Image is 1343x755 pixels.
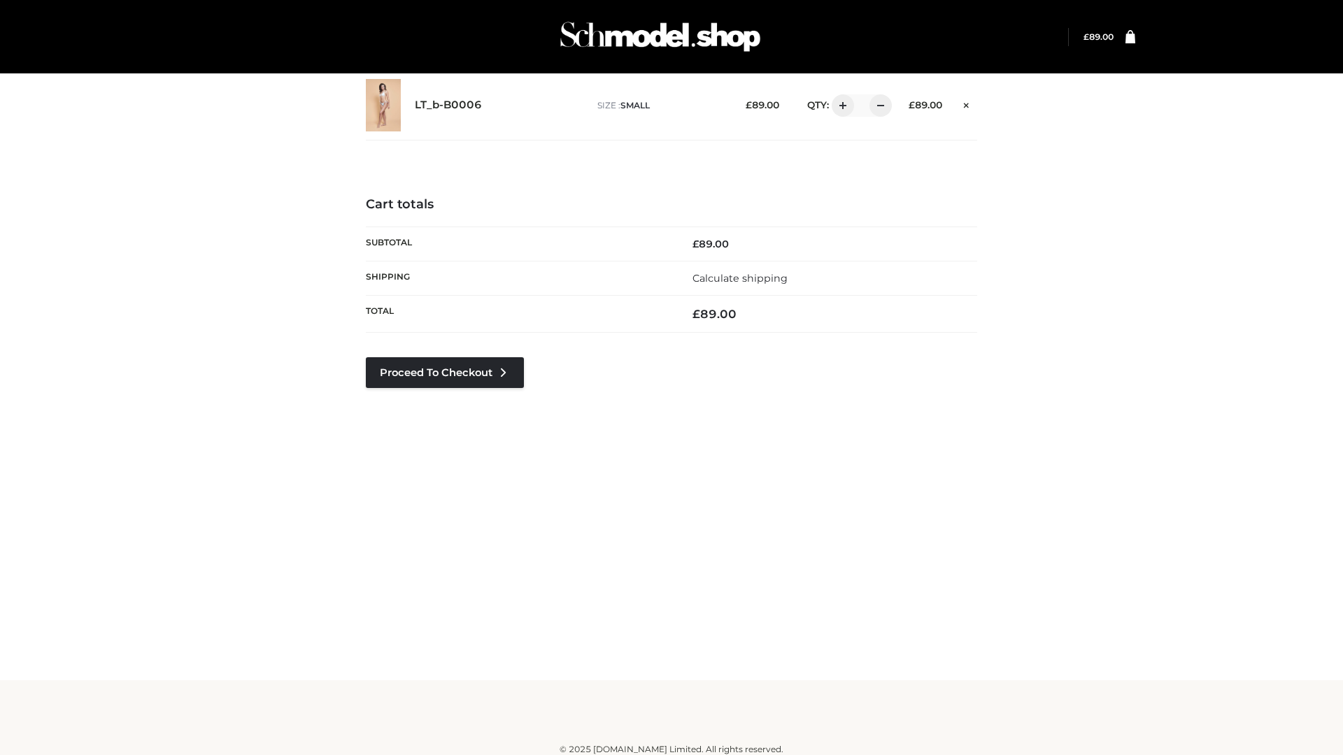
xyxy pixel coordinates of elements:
a: Remove this item [956,94,977,113]
a: Calculate shipping [692,272,788,285]
bdi: 89.00 [909,99,942,110]
bdi: 89.00 [746,99,779,110]
a: £89.00 [1083,31,1114,42]
div: QTY: [793,94,887,117]
span: £ [692,307,700,321]
span: £ [692,238,699,250]
span: £ [909,99,915,110]
span: £ [1083,31,1089,42]
span: SMALL [620,100,650,110]
img: LT_b-B0006 - SMALL [366,79,401,131]
th: Subtotal [366,226,671,261]
bdi: 89.00 [1083,31,1114,42]
h4: Cart totals [366,197,977,213]
th: Total [366,296,671,333]
a: Proceed to Checkout [366,357,524,388]
p: size : [597,99,724,112]
bdi: 89.00 [692,307,737,321]
span: £ [746,99,752,110]
img: Schmodel Admin 964 [555,9,765,64]
bdi: 89.00 [692,238,729,250]
th: Shipping [366,261,671,295]
a: LT_b-B0006 [415,99,482,112]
